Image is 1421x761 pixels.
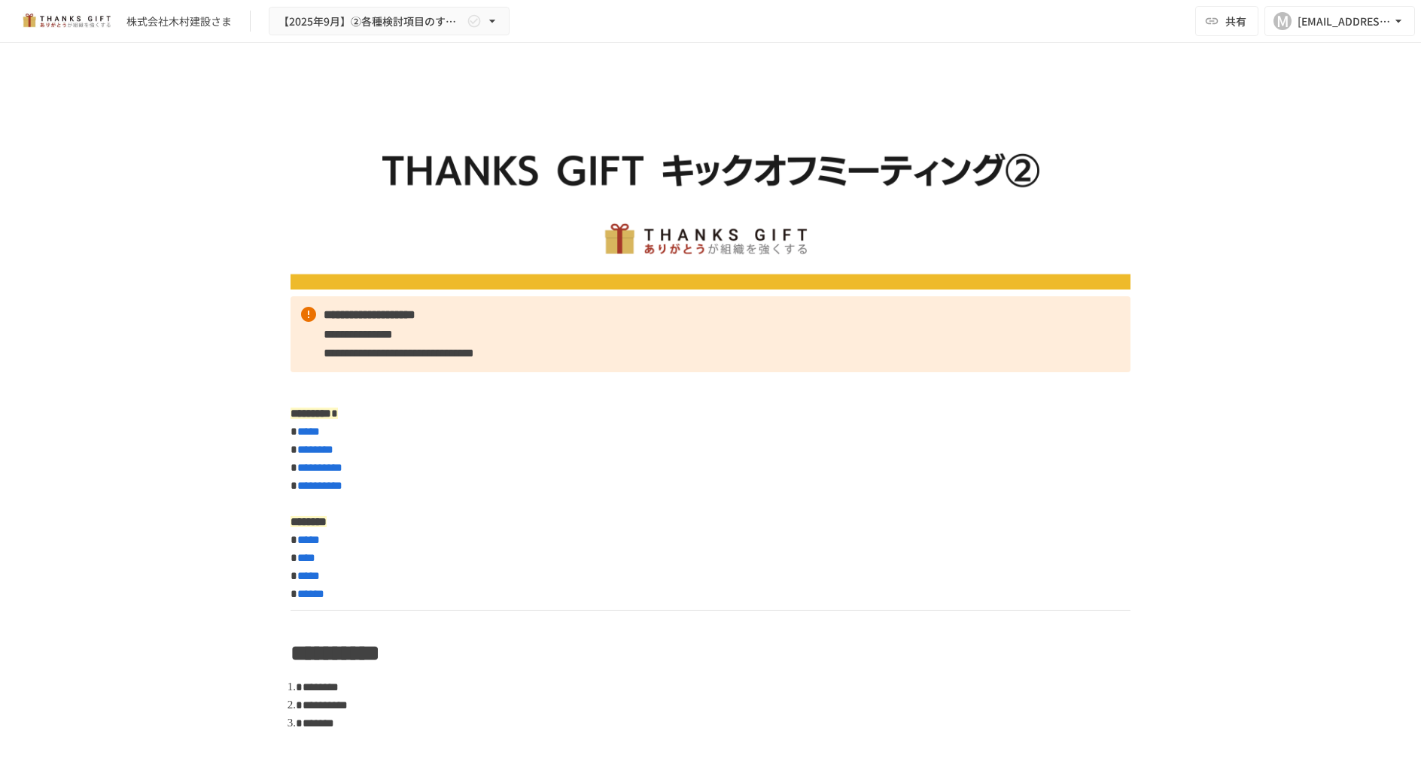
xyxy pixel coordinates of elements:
img: mMP1OxWUAhQbsRWCurg7vIHe5HqDpP7qZo7fRoNLXQh [18,9,114,33]
span: 【2025年9月】②各種検討項目のすり合わせ/ THANKS GIFTキックオフMTG [278,12,464,31]
img: DQqB4zCuRvHwOxrHXRba0Qwl6GF0LhVVkzBhhMhROoq [291,80,1130,290]
div: [EMAIL_ADDRESS][DOMAIN_NAME] [1298,12,1391,31]
div: 株式会社木村建設さま [126,14,232,29]
button: M[EMAIL_ADDRESS][DOMAIN_NAME] [1264,6,1415,36]
div: M [1273,12,1292,30]
span: 共有 [1225,13,1246,29]
button: 【2025年9月】②各種検討項目のすり合わせ/ THANKS GIFTキックオフMTG [269,7,510,36]
button: 共有 [1195,6,1258,36]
